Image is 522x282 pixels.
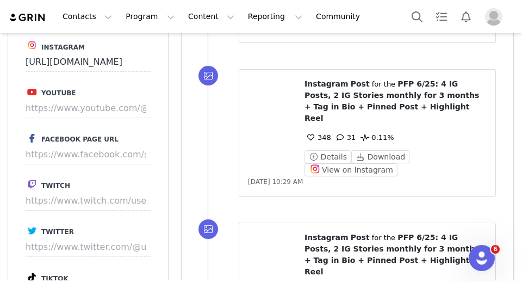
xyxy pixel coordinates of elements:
[478,8,513,26] button: Profile
[309,4,371,29] a: Community
[41,44,85,51] span: Instagram
[351,79,370,88] span: Post
[26,52,151,72] input: https://www.instagram.com/username
[26,237,151,257] input: https://www.twitter.com/@username
[304,163,397,176] button: View on Instagram
[304,78,487,124] p: ⁨ ⁩ ⁨ ⁩ for the ⁨ ⁩
[26,99,151,118] input: https://www.youtube.com/@username
[454,4,478,29] button: Notifications
[41,89,76,97] span: Youtube
[41,136,119,143] span: Facebook Page URL
[304,133,331,142] span: 348
[9,13,47,23] img: grin logo
[304,233,349,242] span: Instagram
[248,178,303,186] span: [DATE] 10:29 AM
[358,133,394,142] span: 0.11%
[304,232,487,278] p: ⁨ ⁩ ⁨ ⁩ for the ⁨ ⁩
[304,79,349,88] span: Instagram
[405,4,429,29] button: Search
[119,4,181,29] button: Program
[304,233,479,276] span: PFP 6/25: 4 IG Posts, 2 IG Stories monthly for 3 months + Tag in Bio + Pinned Post + Highlight Reel
[26,145,151,164] input: https://www.facebook.com/@username
[4,4,219,22] p: submitted review request. cute, good posts, okay quality, consistent posting, good communication ...
[26,191,151,211] input: https://www.twitch.com/username
[491,245,500,254] span: 6
[241,4,309,29] button: Reporting
[41,228,74,236] span: Twitter
[56,4,119,29] button: Contacts
[351,233,370,242] span: Post
[351,150,409,163] button: Download
[334,133,356,142] span: 31
[304,165,397,174] a: View on Instagram
[469,245,495,271] iframe: Intercom live chat
[430,4,453,29] a: Tasks
[28,41,36,50] img: instagram.svg
[304,150,351,163] button: Details
[485,8,502,26] img: placeholder-profile.jpg
[182,4,241,29] button: Content
[41,182,70,189] span: Twitch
